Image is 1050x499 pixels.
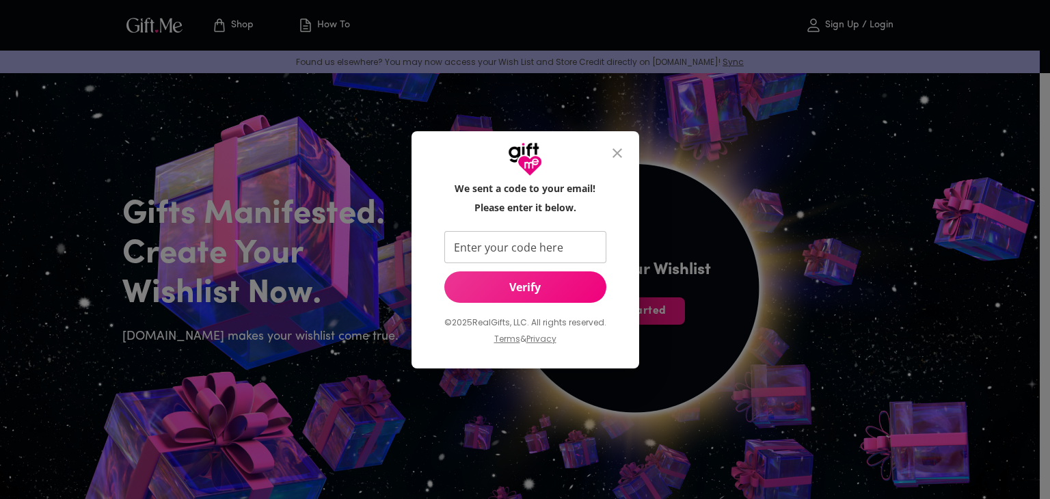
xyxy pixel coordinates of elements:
h6: Please enter it below. [474,201,576,215]
span: Verify [444,280,606,295]
button: Verify [444,271,606,303]
a: Privacy [526,333,556,345]
p: © 2025 RealGifts, LLC. All rights reserved. [444,314,606,332]
p: & [520,332,526,358]
h6: We sent a code to your email! [455,182,595,195]
a: Terms [494,333,520,345]
img: GiftMe Logo [508,142,542,176]
button: close [601,137,634,170]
